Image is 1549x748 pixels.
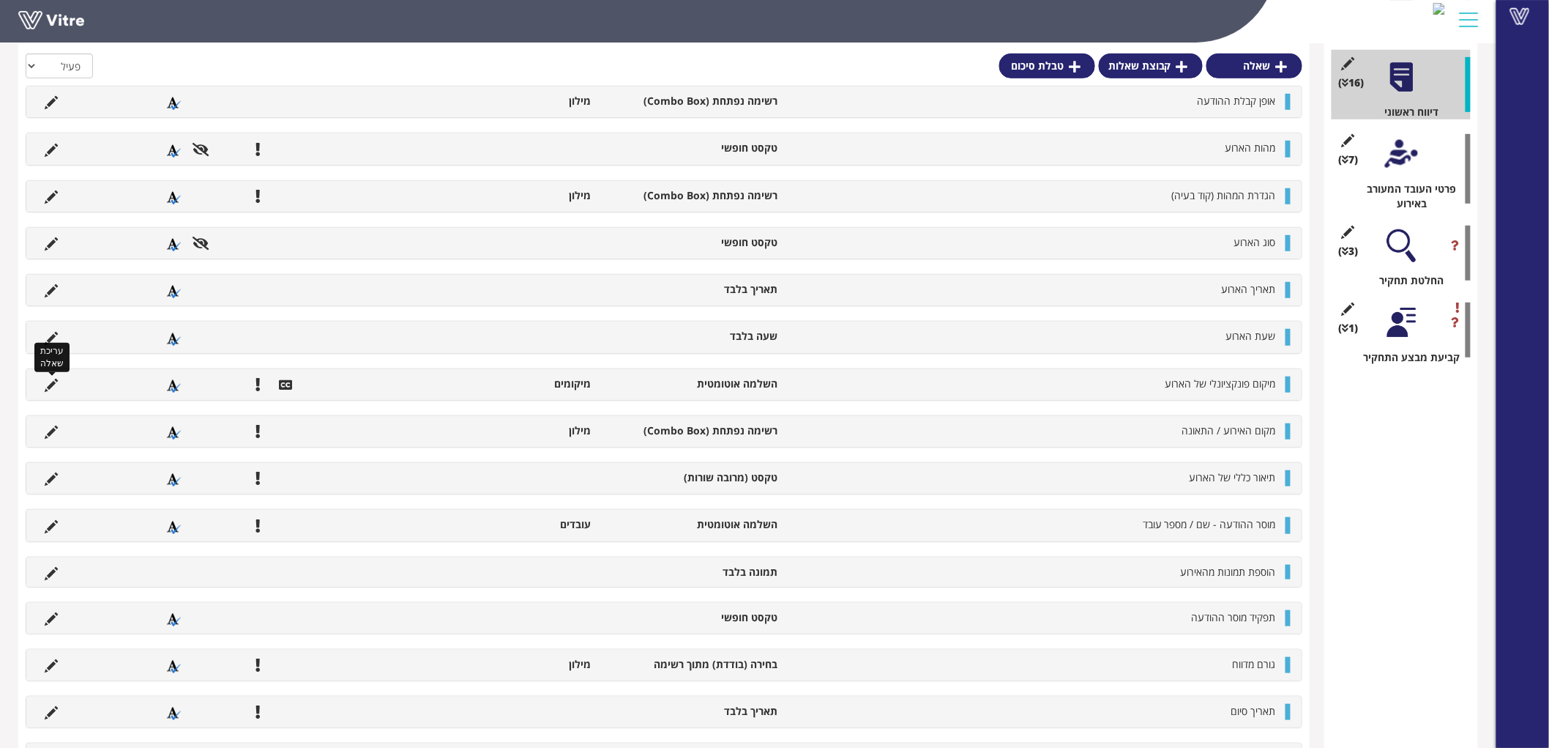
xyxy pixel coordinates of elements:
li: מילון [411,657,598,672]
li: בחירה (בודדת) מתוך רשימה [598,657,785,672]
li: מילון [411,94,598,108]
a: שאלה [1206,53,1302,78]
li: השלמה אוטומטית [598,517,785,532]
span: הגדרת המהות (קוד בעיה) [1172,188,1276,202]
span: אופן קבלת ההודעה [1198,94,1276,108]
div: עריכת שאלה [34,343,70,372]
span: גורם מדווח [1233,657,1276,671]
li: טקסט (מרובה שורות) [598,470,785,485]
span: (1 ) [1339,321,1359,336]
div: פרטי העובד המעורב באירוע [1343,182,1471,211]
div: החלטת תחקיר [1343,273,1471,288]
a: טבלת סיכום [999,53,1095,78]
span: שעת הארוע [1226,329,1276,343]
img: 4f6f8662-7833-4726-828b-57859a22b532.png [1433,3,1445,15]
span: מיקום פונקציונלי של הארוע [1165,377,1276,390]
li: רשימה נפתחת (Combo Box) [598,94,785,108]
li: טקסט חופשי [598,610,785,625]
span: (16 ) [1339,75,1365,90]
span: סוג הארוע [1234,235,1276,249]
li: שעה בלבד [598,329,785,344]
span: מקום האירוע / התאונה [1182,423,1276,437]
span: הוספת תמונות מהאירוע [1181,565,1276,579]
div: דיווח ראשוני [1343,105,1471,119]
span: תאריך הארוע [1222,282,1276,296]
li: עובדים [411,517,598,532]
span: תיאור כללי של הארוע [1190,470,1276,484]
li: מיקומים [411,377,598,391]
span: תפקיד מוסר ההודעה [1192,610,1276,624]
li: רשימה נפתחת (Combo Box) [598,188,785,203]
a: קבוצת שאלות [1099,53,1203,78]
li: טקסט חופשי [598,235,785,250]
li: מילון [411,188,598,203]
div: קביעת מבצע התחקיר [1343,350,1471,365]
li: מילון [411,423,598,438]
li: תאריך בלבד [598,704,785,719]
li: השלמה אוטומטית [598,377,785,391]
span: מוסר ההודעה - שם / מספר עובד [1143,517,1276,531]
li: תאריך בלבד [598,282,785,297]
li: רשימה נפתחת (Combo Box) [598,423,785,438]
li: טקסט חופשי [598,141,785,155]
span: (7 ) [1339,152,1359,167]
span: תאריך סיום [1231,704,1276,718]
span: מהות הארוע [1225,141,1276,155]
li: תמונה בלבד [598,565,785,579]
span: (3 ) [1339,244,1359,259]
